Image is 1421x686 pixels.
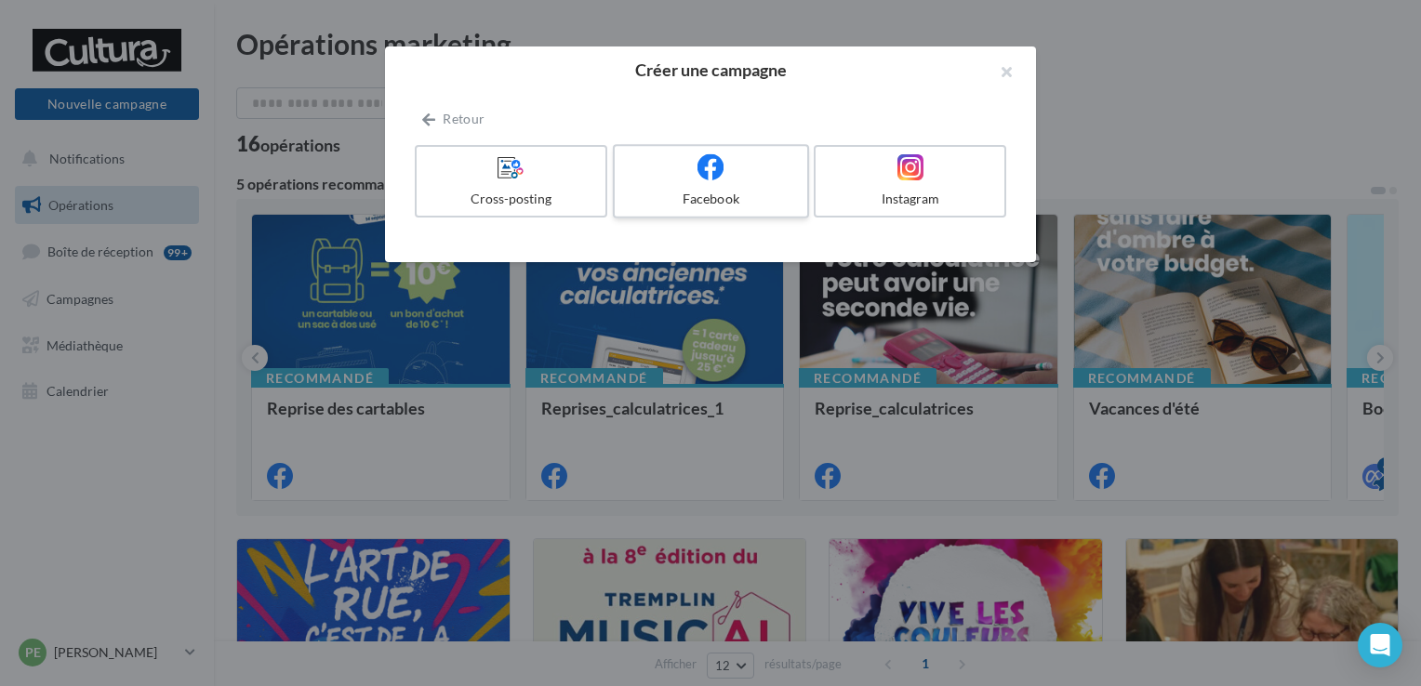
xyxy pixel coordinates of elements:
div: Instagram [823,190,997,208]
button: Retour [415,108,492,130]
div: Facebook [622,190,799,208]
div: Open Intercom Messenger [1358,623,1402,667]
div: Cross-posting [424,190,598,208]
h2: Créer une campagne [415,61,1006,78]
